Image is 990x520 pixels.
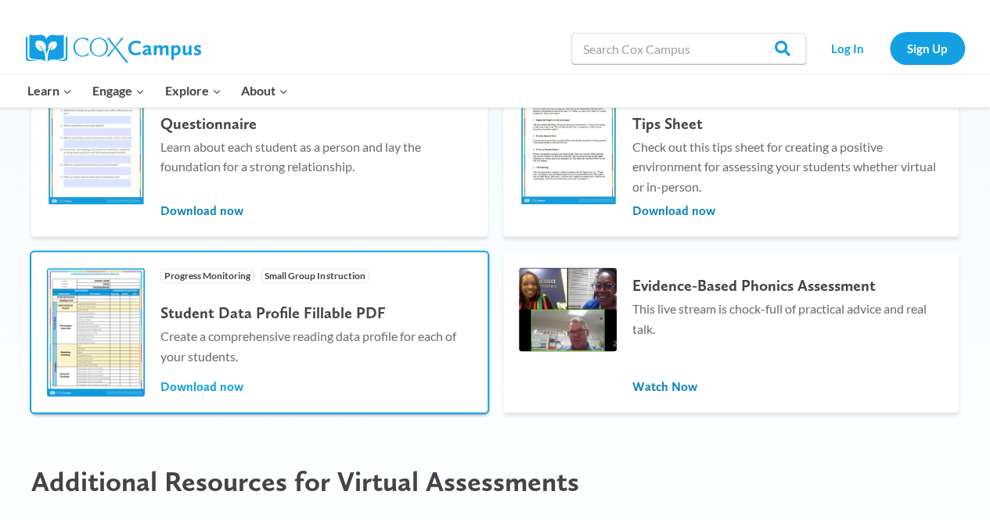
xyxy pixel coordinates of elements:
h4: Questionnaire [160,113,472,132]
img: StudentDataProfileThumbnail.png [47,267,145,396]
input: Search Cox Campus [571,33,806,64]
button: Child menu of Explore [155,74,232,107]
p: Create a comprehensive reading data profile for each of your students. [160,325,472,365]
a: Progress Monitoring Teacher Reference Tips Sheet Check out this tips sheet for creating a positiv... [503,63,959,237]
span: Watch Now [632,378,697,395]
h4: Tips Sheet [632,113,944,132]
p: Check out this tips sheet for creating a positive environment for assessing your students whether... [632,136,944,196]
button: Child menu of Learn [18,74,83,107]
img: 4-1.png [519,267,617,351]
span: Small Group Instruction [261,268,369,283]
button: Child menu of Engage [82,74,155,107]
span: Download now [160,202,243,219]
img: postiveassessmentenviron-290f7649-914d-497a-93e5-851a35d7f7d7-233x300.jpg [519,78,617,204]
h4: Evidence-Based Phonics Assessment [632,275,944,294]
p: Learn about each student as a person and lay the foundation for a strong relationship. [160,136,472,176]
a: Evidence-Based Phonics Assessment This live stream is chock-full of practical advice and real tal... [503,252,959,412]
a: Progress Monitoring Responsive Interactions Teacher Reference Questionnaire Learn about each stud... [31,63,488,237]
button: Child menu of About [231,74,298,107]
a: Progress Monitoring Small Group Instruction Student Data Profile Fillable PDF Create a comprehens... [31,252,488,412]
nav: Secondary Navigation [814,32,965,64]
span: Progress Monitoring [160,268,254,283]
a: Log In [814,32,882,64]
a: Sign Up [890,32,965,64]
nav: Primary Navigation [18,74,298,107]
span: Additional Resources for Virtual Assessments [31,464,579,497]
span: Download now [160,378,243,395]
span: Download now [632,202,715,219]
h4: Student Data Profile Fillable PDF [160,303,472,321]
img: gettingtoknowyou-662db140-bfdf-4542-975a-9a6e720000fc-232x300.jpg [47,78,145,205]
img: Cox Campus [26,34,201,63]
p: This live stream is chock-full of practical advice and real talk. [632,298,944,338]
